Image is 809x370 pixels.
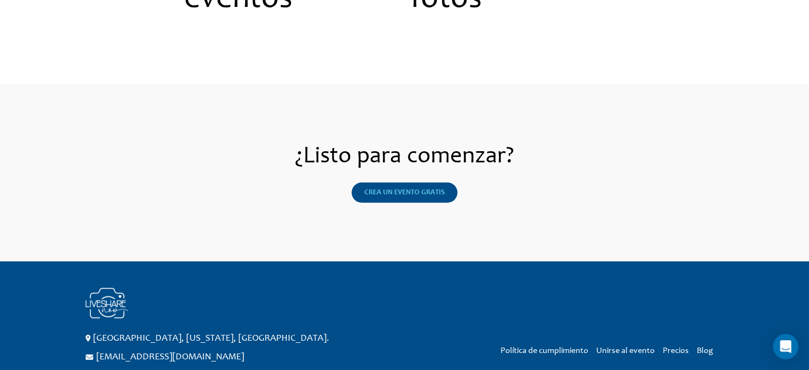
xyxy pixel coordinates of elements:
a: Política de cumplimiento [501,347,588,355]
font: [GEOGRAPHIC_DATA], [US_STATE], [GEOGRAPHIC_DATA]. [93,334,329,343]
img: Logotipo de LiveShare [86,288,128,319]
a: Blog [697,347,713,355]
div: Open Intercom Messenger [773,334,798,359]
a: Precios [663,347,689,355]
font: ¿Listo para comenzar? [295,145,514,169]
img: Icono de correo electrónico [86,355,94,360]
img: Icono de ubicación [86,335,90,342]
a: [EMAIL_ADDRESS][DOMAIN_NAME] [96,352,244,362]
a: Unirse al evento [596,347,655,355]
font: CREA UN EVENTO GRATIS [364,189,445,196]
nav: Menú [493,344,713,357]
a: CREA UN EVENTO GRATIS [352,183,457,203]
